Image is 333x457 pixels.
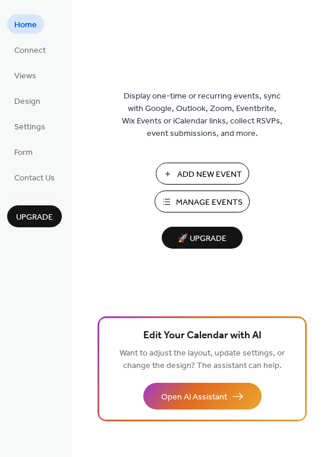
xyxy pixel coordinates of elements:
[14,70,36,82] span: Views
[16,211,53,224] span: Upgrade
[122,90,282,140] span: Display one-time or recurring events, sync with Google, Outlook, Zoom, Eventbrite, Wix Events or ...
[177,169,242,181] span: Add New Event
[155,191,250,212] button: Manage Events
[7,91,48,110] a: Design
[143,328,262,344] span: Edit Your Calendar with AI
[14,96,40,108] span: Design
[14,121,45,134] span: Settings
[7,167,62,187] a: Contact Us
[162,227,243,249] button: 🚀 Upgrade
[7,14,44,34] a: Home
[7,40,53,59] a: Connect
[14,45,46,57] span: Connect
[14,172,55,185] span: Contact Us
[7,65,43,85] a: Views
[14,19,37,31] span: Home
[169,231,235,247] span: 🚀 Upgrade
[143,383,262,410] button: Open AI Assistant
[161,391,227,404] span: Open AI Assistant
[7,142,40,161] a: Form
[120,345,285,374] span: Want to adjust the layout, update settings, or change the design? The assistant can help.
[176,196,243,209] span: Manage Events
[7,205,62,227] button: Upgrade
[156,163,249,185] button: Add New Event
[7,116,52,136] a: Settings
[14,147,33,159] span: Form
